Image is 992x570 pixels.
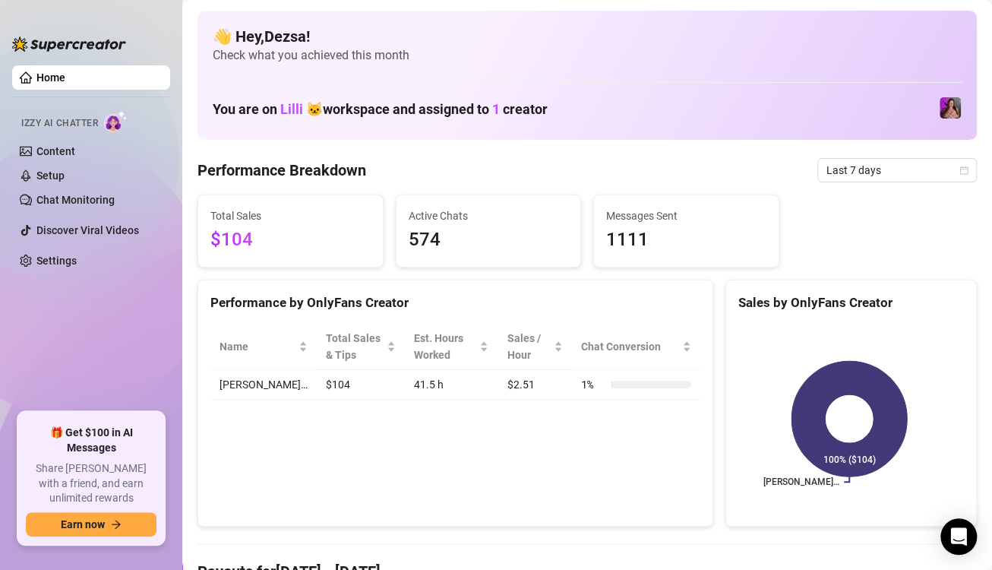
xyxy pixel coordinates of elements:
span: Last 7 days [826,159,968,182]
a: Setup [36,169,65,182]
span: 🎁 Get $100 in AI Messages [26,426,156,455]
a: Content [36,145,75,157]
span: Active Chats [409,207,569,224]
span: Name [220,338,295,355]
h4: Performance Breakdown [197,160,366,181]
div: Sales by OnlyFans Creator [738,293,964,313]
span: Lilli 🐱 [280,101,323,117]
div: Est. Hours Worked [414,330,476,363]
img: AI Chatter [104,110,128,132]
th: Chat Conversion [572,324,700,370]
th: Sales / Hour [498,324,571,370]
td: $2.51 [498,370,571,400]
h1: You are on workspace and assigned to creator [213,101,548,118]
span: Messages Sent [606,207,766,224]
span: Check what you achieved this month [213,47,962,64]
span: Chat Conversion [581,338,679,355]
span: arrow-right [111,519,122,530]
span: Earn now [61,518,105,530]
h4: 👋 Hey, Dezsa ! [213,26,962,47]
div: Open Intercom Messenger [940,518,977,555]
th: Total Sales & Tips [317,324,405,370]
img: allison [940,97,961,119]
a: Discover Viral Videos [36,224,139,236]
a: Settings [36,255,77,267]
span: 574 [409,226,569,255]
text: [PERSON_NAME]… [763,477,839,487]
span: Izzy AI Chatter [21,116,98,131]
button: Earn nowarrow-right [26,512,156,537]
span: calendar [959,166,968,175]
td: $104 [317,370,405,400]
th: Name [210,324,317,370]
span: Sales / Hour [507,330,550,363]
span: 1 [492,101,500,117]
span: 1 % [581,376,605,393]
img: logo-BBDzfeDw.svg [12,36,126,52]
span: Total Sales & Tips [326,330,384,363]
td: 41.5 h [405,370,498,400]
td: [PERSON_NAME]… [210,370,317,400]
span: Total Sales [210,207,371,224]
span: 1111 [606,226,766,255]
div: Performance by OnlyFans Creator [210,293,700,313]
a: Home [36,71,65,84]
span: $104 [210,226,371,255]
span: Share [PERSON_NAME] with a friend, and earn unlimited rewards [26,461,156,506]
a: Chat Monitoring [36,194,115,206]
